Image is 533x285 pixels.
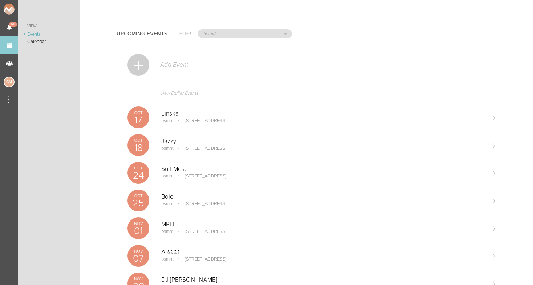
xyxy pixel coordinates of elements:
[127,166,149,170] p: Oct
[159,61,188,69] p: Add Event
[4,4,45,15] img: NOMAD
[161,165,485,173] p: Surf Mesa
[175,229,226,234] p: [STREET_ADDRESS]
[4,77,15,87] div: Charlie McGinley
[18,31,80,38] a: Events
[161,221,485,228] p: MPH
[127,171,149,180] p: 24
[127,221,149,226] p: Nov
[127,254,149,263] p: 07
[175,118,226,124] p: [STREET_ADDRESS]
[175,201,226,207] p: [STREET_ADDRESS]
[179,31,191,37] h6: Filter
[127,110,149,115] p: Oct
[127,87,497,104] a: View Earlier Events
[127,249,149,253] p: Nov
[161,249,485,256] p: AR/CO
[161,145,174,151] p: bsmnt
[161,173,174,179] p: bsmnt
[175,173,226,179] p: [STREET_ADDRESS]
[127,194,149,198] p: Oct
[161,193,485,200] p: Bolo
[161,229,174,234] p: bsmnt
[127,198,149,208] p: 25
[175,256,226,262] p: [STREET_ADDRESS]
[161,201,174,207] p: bsmnt
[161,118,174,124] p: bsmnt
[161,256,174,262] p: bsmnt
[161,138,485,145] p: Jazzy
[117,31,167,37] h4: Upcoming Events
[127,138,149,142] p: Oct
[127,115,149,125] p: 17
[18,38,80,45] a: Calendar
[18,22,80,31] a: View
[127,277,149,281] p: Nov
[9,22,17,27] span: 60
[127,143,149,153] p: 18
[161,110,485,117] p: Linska
[127,226,149,236] p: 01
[175,145,226,151] p: [STREET_ADDRESS]
[161,276,485,284] p: DJ [PERSON_NAME]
